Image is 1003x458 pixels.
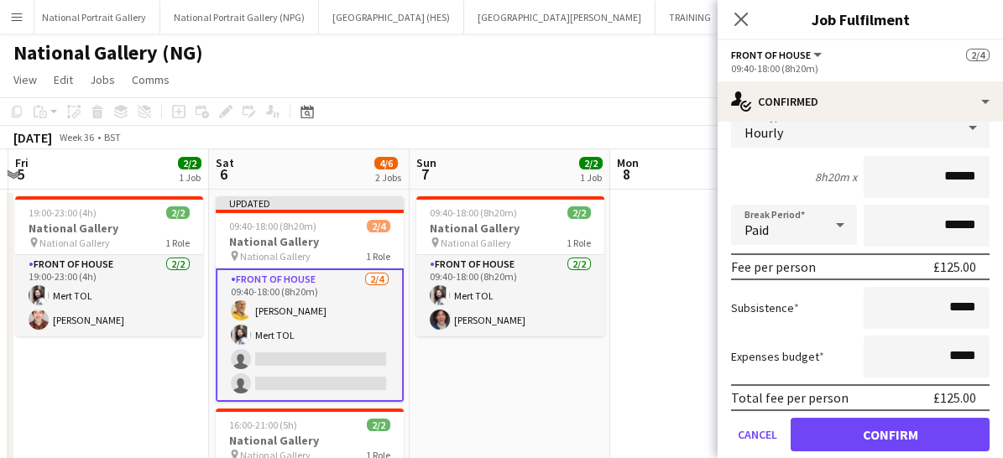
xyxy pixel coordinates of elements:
[367,220,390,232] span: 2/4
[125,69,176,91] a: Comms
[29,1,160,34] button: National Portrait Gallery
[132,72,170,87] span: Comms
[791,418,990,451] button: Confirm
[229,419,297,431] span: 16:00-21:00 (5h)
[179,171,201,184] div: 1 Job
[933,258,976,275] div: £125.00
[216,234,404,249] h3: National Gallery
[15,221,203,236] h3: National Gallery
[374,157,398,169] span: 4/6
[731,300,799,315] label: Subsistence
[90,72,115,87] span: Jobs
[718,81,1003,122] div: Confirmed
[240,250,311,263] span: National Gallery
[430,206,517,219] span: 09:40-18:00 (8h20m)
[731,349,824,364] label: Expenses budget
[39,237,110,249] span: National Gallery
[414,164,436,184] span: 7
[416,155,436,170] span: Sun
[216,433,404,448] h3: National Gallery
[229,220,316,232] span: 09:40-18:00 (8h20m)
[441,237,511,249] span: National Gallery
[464,1,656,34] button: [GEOGRAPHIC_DATA][PERSON_NAME]
[13,40,203,65] h1: National Gallery (NG)
[966,49,990,61] span: 2/4
[614,164,639,184] span: 8
[366,250,390,263] span: 1 Role
[216,268,404,402] app-card-role: Front of House2/409:40-18:00 (8h20m)[PERSON_NAME]Mert TOL
[55,131,97,143] span: Week 36
[165,237,190,249] span: 1 Role
[13,164,29,184] span: 5
[47,69,80,91] a: Edit
[815,169,857,185] div: 8h20m x
[319,1,464,34] button: [GEOGRAPHIC_DATA] (HES)
[216,196,404,210] div: Updated
[367,419,390,431] span: 2/2
[375,171,401,184] div: 2 Jobs
[744,221,769,238] span: Paid
[15,255,203,336] app-card-role: Front of House2/219:00-23:00 (4h)Mert TOL[PERSON_NAME]
[178,157,201,169] span: 2/2
[13,129,52,146] div: [DATE]
[567,237,591,249] span: 1 Role
[7,69,44,91] a: View
[15,196,203,336] app-job-card: 19:00-23:00 (4h)2/2National Gallery National Gallery1 RoleFront of House2/219:00-23:00 (4h)Mert T...
[416,196,604,336] app-job-card: 09:40-18:00 (8h20m)2/2National Gallery National Gallery1 RoleFront of House2/209:40-18:00 (8h20m)...
[731,49,824,61] button: Front of House
[731,418,784,451] button: Cancel
[216,155,234,170] span: Sat
[216,196,404,402] app-job-card: Updated09:40-18:00 (8h20m)2/4National Gallery National Gallery1 RoleFront of House2/409:40-18:00 ...
[580,171,602,184] div: 1 Job
[54,72,73,87] span: Edit
[718,8,1003,30] h3: Job Fulfilment
[13,72,37,87] span: View
[617,155,639,170] span: Mon
[104,131,121,143] div: BST
[731,49,811,61] span: Front of House
[933,389,976,406] div: £125.00
[731,62,990,75] div: 09:40-18:00 (8h20m)
[29,206,97,219] span: 19:00-23:00 (4h)
[166,206,190,219] span: 2/2
[160,1,319,34] button: National Portrait Gallery (NPG)
[416,221,604,236] h3: National Gallery
[656,1,725,34] button: TRAINING
[567,206,591,219] span: 2/2
[579,157,603,169] span: 2/2
[15,155,29,170] span: Fri
[416,255,604,336] app-card-role: Front of House2/209:40-18:00 (8h20m)Mert TOL[PERSON_NAME]
[731,258,816,275] div: Fee per person
[213,164,234,184] span: 6
[744,124,783,141] span: Hourly
[731,389,849,406] div: Total fee per person
[83,69,122,91] a: Jobs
